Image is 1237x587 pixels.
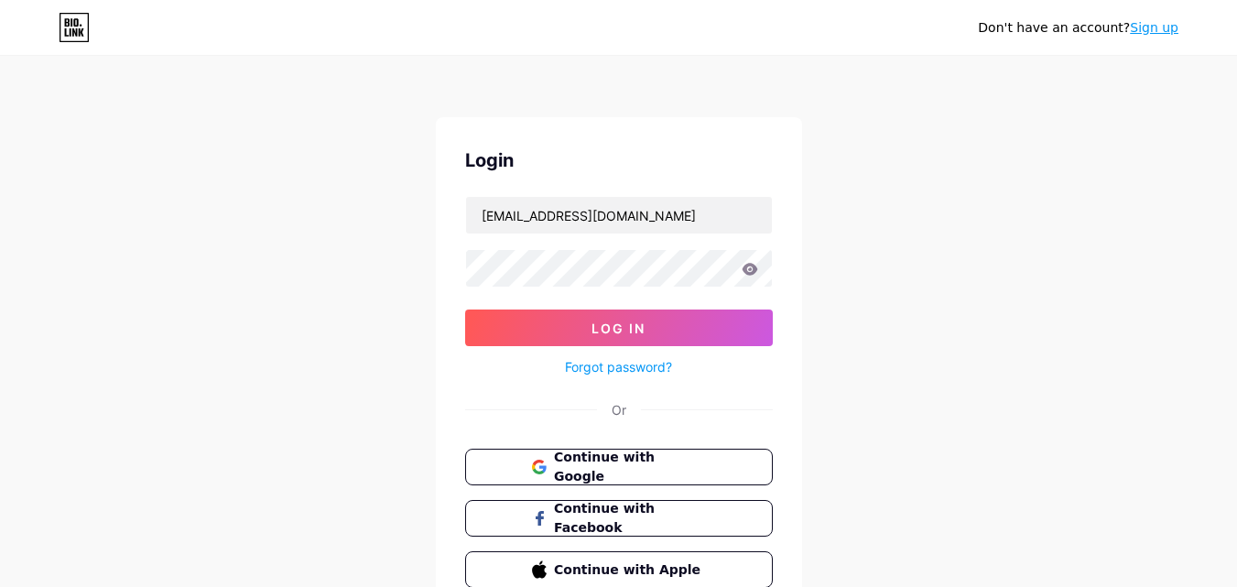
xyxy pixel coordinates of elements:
[466,197,772,234] input: Username
[1130,20,1178,35] a: Sign up
[465,500,773,537] button: Continue with Facebook
[465,449,773,485] button: Continue with Google
[554,448,705,486] span: Continue with Google
[978,18,1178,38] div: Don't have an account?
[465,310,773,346] button: Log In
[565,357,672,376] a: Forgot password?
[554,560,705,580] span: Continue with Apple
[465,147,773,174] div: Login
[591,321,646,336] span: Log In
[612,400,626,419] div: Or
[554,499,705,538] span: Continue with Facebook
